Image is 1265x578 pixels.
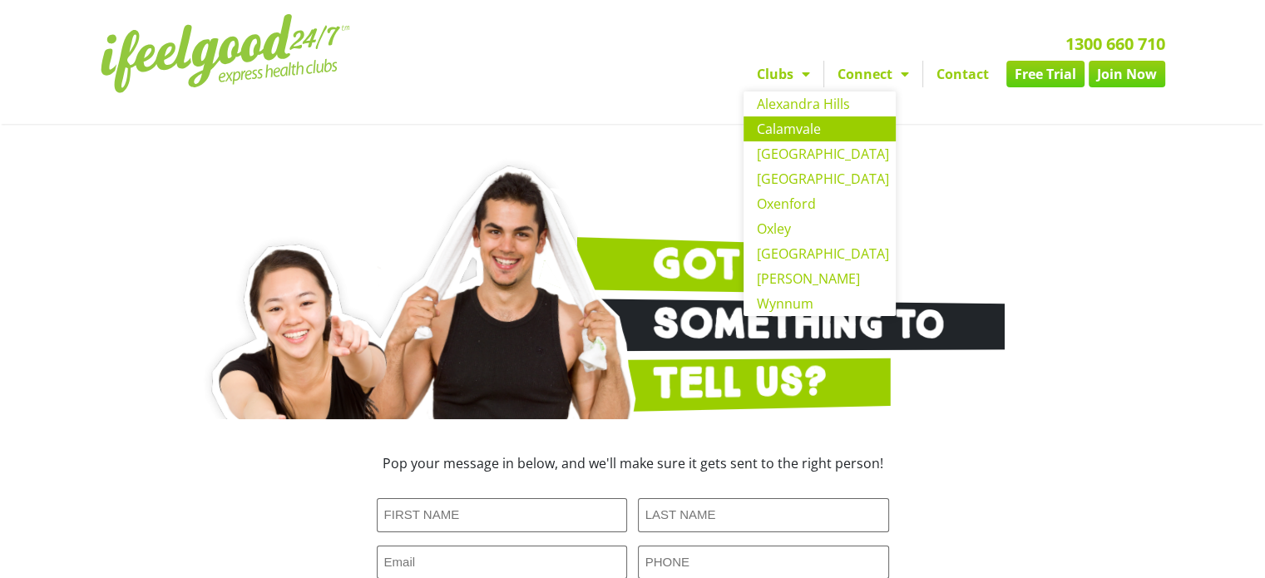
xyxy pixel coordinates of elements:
a: Contact [923,61,1002,87]
a: Calamvale [744,116,896,141]
input: FIRST NAME [377,498,628,532]
input: LAST NAME [638,498,889,532]
a: [GEOGRAPHIC_DATA] [744,166,896,191]
a: Oxley [744,216,896,241]
a: Wynnum [744,291,896,316]
a: Clubs [744,61,823,87]
a: Connect [824,61,922,87]
a: Oxenford [744,191,896,216]
a: Join Now [1089,61,1165,87]
a: [PERSON_NAME] [744,266,896,291]
a: 1300 660 710 [1065,32,1165,55]
a: [GEOGRAPHIC_DATA] [744,241,896,266]
a: Free Trial [1006,61,1085,87]
h3: Pop your message in below, and we'll make sure it gets sent to the right person! [267,457,999,470]
nav: Menu [479,61,1165,87]
a: Alexandra Hills [744,91,896,116]
a: [GEOGRAPHIC_DATA] [744,141,896,166]
ul: Clubs [744,91,896,316]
